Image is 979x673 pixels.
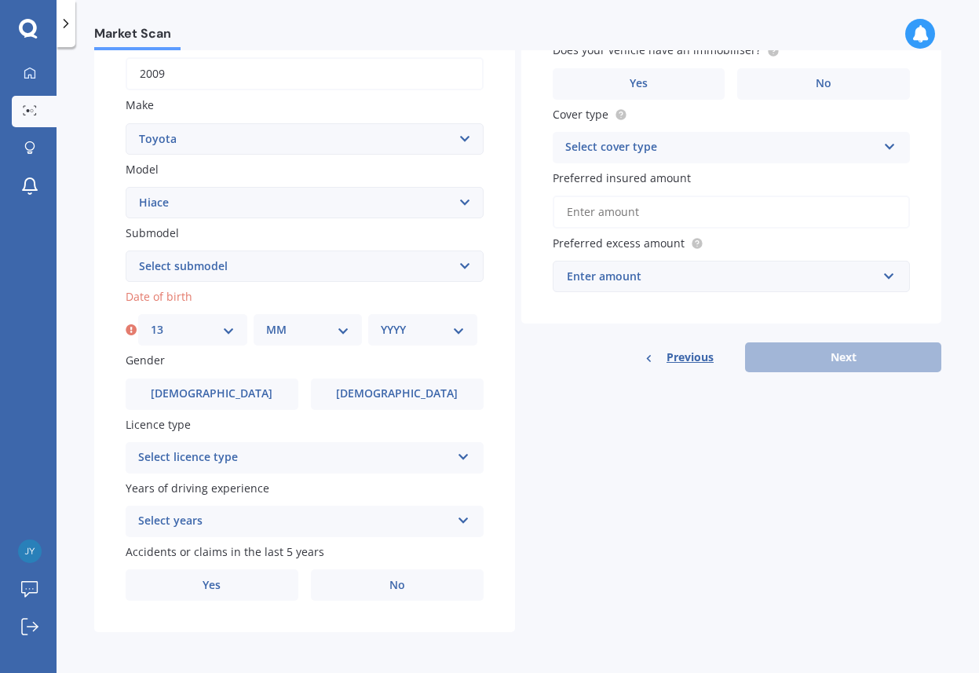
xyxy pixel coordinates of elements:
span: No [389,579,405,592]
span: Make [126,98,154,113]
span: Date of birth [126,289,192,304]
span: Submodel [126,225,179,240]
span: [DEMOGRAPHIC_DATA] [151,387,272,401]
span: Accidents or claims in the last 5 years [126,544,324,559]
span: Preferred insured amount [553,170,691,185]
span: Yes [630,77,648,90]
span: Does your vehicle have an immobiliser? [553,43,761,58]
span: Gender [126,353,165,368]
span: No [816,77,831,90]
span: Model [126,162,159,177]
span: Yes [203,579,221,592]
div: Enter amount [567,268,878,285]
div: Select licence type [138,448,451,467]
span: Preferred excess amount [553,236,685,251]
div: Select cover type [565,138,878,157]
div: Select years [138,512,451,531]
img: 050a321b003d94d3952d780f243f769c [18,539,42,563]
span: Licence type [126,417,191,432]
span: Years of driving experience [126,481,269,496]
span: Market Scan [94,26,181,47]
span: Previous [667,346,714,369]
span: Cover type [553,107,608,122]
span: [DEMOGRAPHIC_DATA] [336,387,458,401]
input: YYYY [126,57,484,90]
input: Enter amount [553,196,911,229]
